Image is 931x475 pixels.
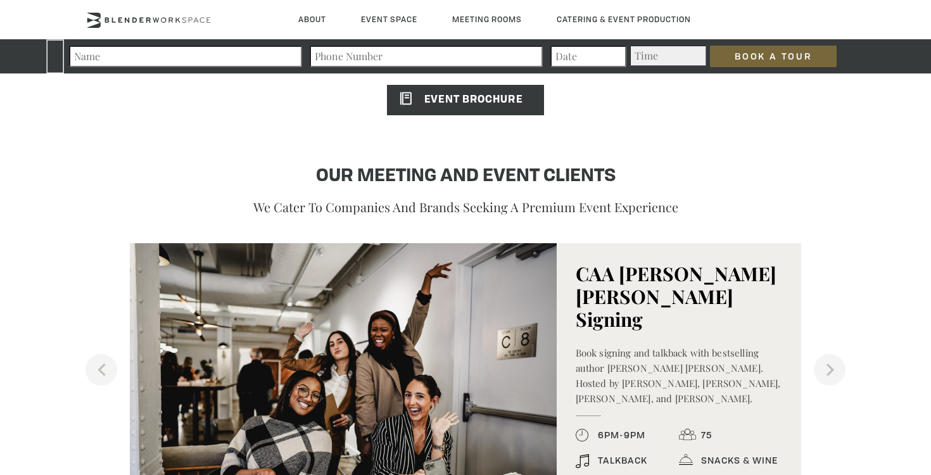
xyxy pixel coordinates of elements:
span: 6PM-9PM [592,430,645,440]
input: Book a Tour [710,46,837,67]
button: Previous [85,354,117,386]
p: Book signing and talkback with bestselling author [PERSON_NAME] [PERSON_NAME]. Hosted by [PERSON_... [576,345,782,406]
span: TALKBACK [592,455,647,465]
input: Name [69,46,302,67]
p: We cater to companies and brands seeking a premium event experience [149,196,782,218]
h4: OUR MEETING AND EVENT CLIENTS [149,165,782,189]
a: EVENT BROCHURE [387,85,543,115]
input: Phone Number [310,46,543,67]
input: Date [550,46,626,67]
h5: CAA [PERSON_NAME] [PERSON_NAME] Signing [576,262,782,331]
span: EVENT BROCHURE [387,95,522,105]
span: SNACKS & WINE [695,455,778,465]
iframe: Chat Widget [703,313,931,475]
